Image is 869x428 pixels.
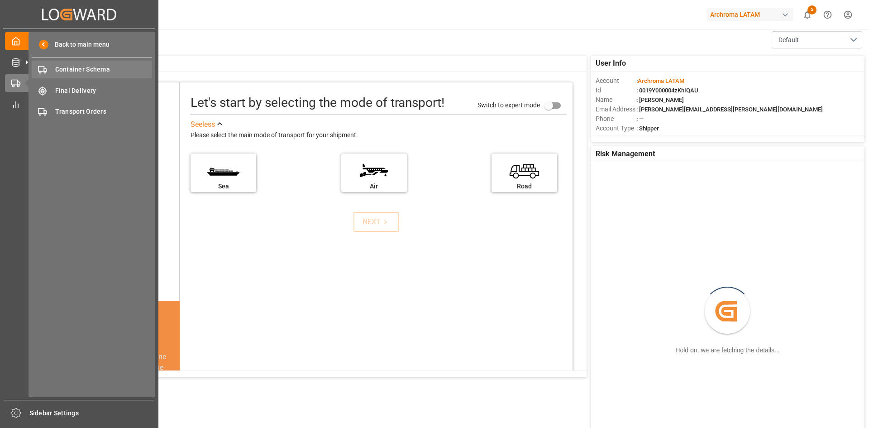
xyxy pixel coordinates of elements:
div: Sea [195,182,252,191]
div: Air [346,182,402,191]
div: Archroma LATAM [707,8,793,21]
span: : [636,77,684,84]
div: NEXT [363,216,390,227]
span: Risk Management [596,149,655,159]
button: show 5 new notifications [797,5,817,25]
a: My Reports [5,95,153,113]
span: Transport Orders [55,107,153,116]
span: Default [778,35,799,45]
button: Help Center [817,5,838,25]
span: Account Type [596,124,636,133]
span: Id [596,86,636,95]
span: 5 [807,5,816,14]
span: : 0019Y000004zKhIQAU [636,87,698,94]
button: NEXT [353,212,399,232]
span: Phone [596,114,636,124]
span: Account [596,76,636,86]
span: Container Schema [55,65,153,74]
button: open menu [772,31,862,48]
a: My Cockpit [5,32,153,50]
a: Container Schema [32,61,152,78]
div: Road [496,182,553,191]
div: Please select the main mode of transport for your shipment. [191,130,566,141]
span: Switch to expert mode [477,101,540,108]
button: Archroma LATAM [707,6,797,23]
span: : — [636,115,644,122]
a: Transport Orders [32,103,152,120]
button: next slide / item [167,351,180,428]
span: Final Delivery [55,86,153,96]
a: Final Delivery [32,82,152,99]
span: Archroma LATAM [638,77,684,84]
span: Sidebar Settings [29,409,155,418]
span: Name [596,95,636,105]
span: Back to main menu [48,40,110,49]
span: : [PERSON_NAME] [636,96,684,103]
span: Email Address [596,105,636,114]
span: : [PERSON_NAME][EMAIL_ADDRESS][PERSON_NAME][DOMAIN_NAME] [636,106,823,113]
div: Let's start by selecting the mode of transport! [191,93,444,112]
span: : Shipper [636,125,659,132]
span: User Info [596,58,626,69]
div: Hold on, we are fetching the details... [675,346,779,355]
div: See less [191,119,215,130]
